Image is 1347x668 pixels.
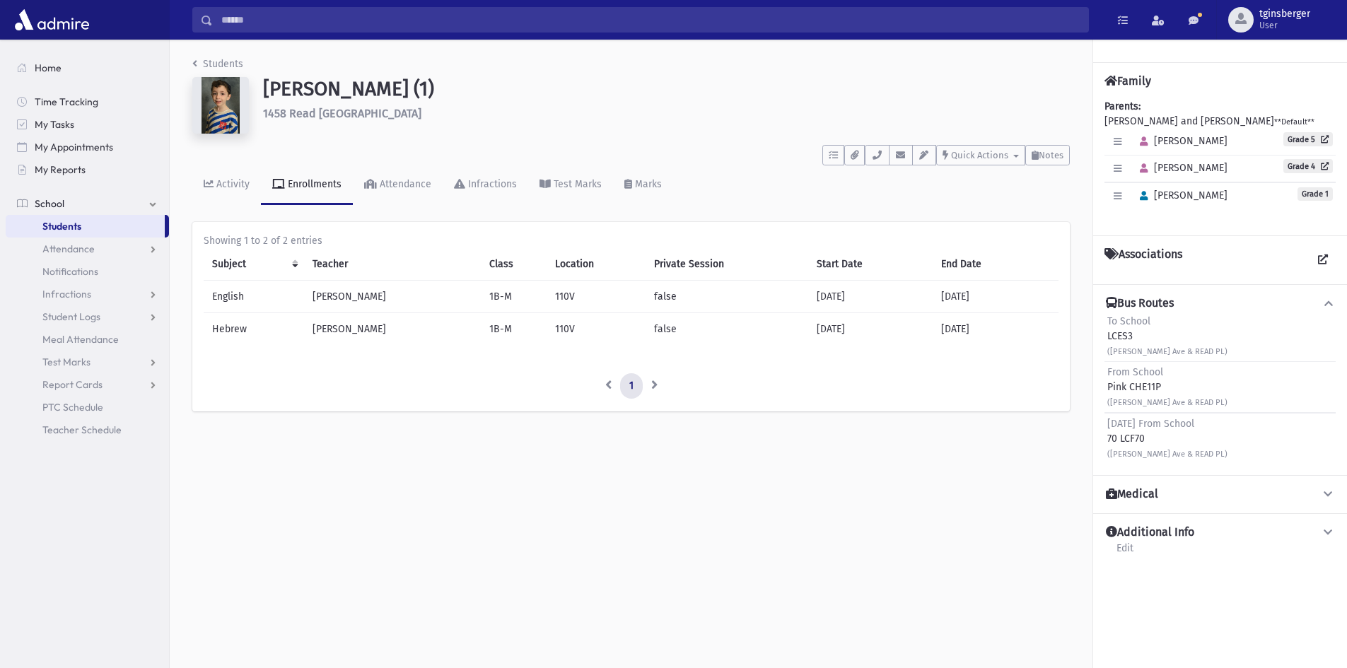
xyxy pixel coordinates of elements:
[547,281,646,313] td: 110V
[214,178,250,190] div: Activity
[1107,418,1194,430] span: [DATE] From School
[1104,74,1151,88] h4: Family
[808,248,933,281] th: Start Date
[6,215,165,238] a: Students
[192,57,243,77] nav: breadcrumb
[204,281,304,313] td: English
[933,313,1059,346] td: [DATE]
[42,401,103,414] span: PTC Schedule
[465,178,517,190] div: Infractions
[1107,315,1150,327] span: To School
[42,242,95,255] span: Attendance
[42,333,119,346] span: Meal Attendance
[1107,347,1228,356] small: ([PERSON_NAME] Ave & READ PL)
[285,178,342,190] div: Enrollments
[6,351,169,373] a: Test Marks
[6,136,169,158] a: My Appointments
[1116,540,1134,566] a: Edit
[261,165,353,205] a: Enrollments
[204,233,1059,248] div: Showing 1 to 2 of 2 entries
[613,165,673,205] a: Marks
[304,248,481,281] th: Teacher
[1104,525,1336,540] button: Additional Info
[42,288,91,300] span: Infractions
[204,313,304,346] td: Hebrew
[213,7,1088,33] input: Search
[951,150,1008,160] span: Quick Actions
[1104,487,1336,502] button: Medical
[1104,100,1141,112] b: Parents:
[35,197,64,210] span: School
[1259,8,1310,20] span: tginsberger
[1133,162,1228,174] span: [PERSON_NAME]
[11,6,93,34] img: AdmirePro
[1107,416,1228,461] div: 70 LCF70
[42,220,81,233] span: Students
[646,248,808,281] th: Private Session
[6,418,169,441] a: Teacher Schedule
[42,310,100,323] span: Student Logs
[6,328,169,351] a: Meal Attendance
[1104,247,1182,273] h4: Associations
[263,107,1070,120] h6: 1458 Read [GEOGRAPHIC_DATA]
[6,396,169,418] a: PTC Schedule
[353,165,443,205] a: Attendance
[1107,314,1228,358] div: LCES3
[443,165,528,205] a: Infractions
[1106,487,1158,502] h4: Medical
[808,281,933,313] td: [DATE]
[6,113,169,136] a: My Tasks
[936,145,1025,165] button: Quick Actions
[547,248,646,281] th: Location
[1039,150,1063,160] span: Notes
[6,57,169,79] a: Home
[1107,366,1163,378] span: From School
[1259,20,1310,31] span: User
[1283,159,1333,173] a: Grade 4
[42,356,91,368] span: Test Marks
[1025,145,1070,165] button: Notes
[1133,135,1228,147] span: [PERSON_NAME]
[35,61,62,74] span: Home
[42,423,122,436] span: Teacher Schedule
[481,313,547,346] td: 1B-M
[1283,132,1333,146] a: Grade 5
[35,163,86,176] span: My Reports
[646,313,808,346] td: false
[632,178,662,190] div: Marks
[192,58,243,70] a: Students
[933,248,1059,281] th: End Date
[808,313,933,346] td: [DATE]
[1104,99,1336,224] div: [PERSON_NAME] and [PERSON_NAME]
[35,95,98,108] span: Time Tracking
[35,118,74,131] span: My Tasks
[547,313,646,346] td: 110V
[646,281,808,313] td: false
[1106,525,1194,540] h4: Additional Info
[35,141,113,153] span: My Appointments
[6,305,169,328] a: Student Logs
[263,77,1070,101] h1: [PERSON_NAME] (1)
[933,281,1059,313] td: [DATE]
[481,281,547,313] td: 1B-M
[1104,296,1336,311] button: Bus Routes
[304,281,481,313] td: [PERSON_NAME]
[620,373,643,399] a: 1
[551,178,602,190] div: Test Marks
[6,283,169,305] a: Infractions
[6,260,169,283] a: Notifications
[1107,365,1228,409] div: Pink CHE11P
[42,265,98,278] span: Notifications
[528,165,613,205] a: Test Marks
[1107,398,1228,407] small: ([PERSON_NAME] Ave & READ PL)
[304,313,481,346] td: [PERSON_NAME]
[6,373,169,396] a: Report Cards
[481,248,547,281] th: Class
[1133,189,1228,201] span: [PERSON_NAME]
[1107,450,1228,459] small: ([PERSON_NAME] Ave & READ PL)
[6,238,169,260] a: Attendance
[204,248,304,281] th: Subject
[42,378,103,391] span: Report Cards
[6,90,169,113] a: Time Tracking
[1310,247,1336,273] a: View all Associations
